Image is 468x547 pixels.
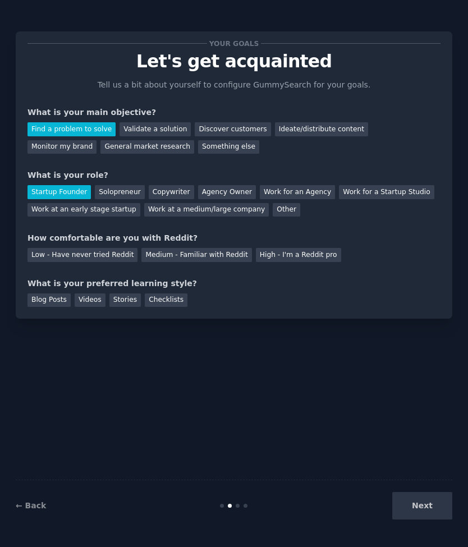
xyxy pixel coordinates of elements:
[100,140,194,154] div: General market research
[144,203,269,217] div: Work at a medium/large company
[27,140,97,154] div: Monitor my brand
[75,293,105,307] div: Videos
[27,169,441,181] div: What is your role?
[275,122,368,136] div: Ideate/distribute content
[273,203,300,217] div: Other
[95,185,144,199] div: Solopreneur
[27,293,71,307] div: Blog Posts
[27,232,441,244] div: How comfortable are you with Reddit?
[149,185,194,199] div: Copywriter
[27,107,441,118] div: What is your main objective?
[93,79,375,91] p: Tell us a bit about yourself to configure GummySearch for your goals.
[195,122,270,136] div: Discover customers
[339,185,434,199] div: Work for a Startup Studio
[27,185,91,199] div: Startup Founder
[145,293,187,307] div: Checklists
[260,185,335,199] div: Work for an Agency
[27,203,140,217] div: Work at an early stage startup
[198,185,256,199] div: Agency Owner
[141,248,251,262] div: Medium - Familiar with Reddit
[16,501,46,510] a: ← Back
[207,38,261,49] span: Your goals
[198,140,259,154] div: Something else
[27,52,441,71] p: Let's get acquainted
[27,278,441,289] div: What is your preferred learning style?
[27,248,137,262] div: Low - Have never tried Reddit
[256,248,341,262] div: High - I'm a Reddit pro
[109,293,141,307] div: Stories
[120,122,191,136] div: Validate a solution
[27,122,116,136] div: Find a problem to solve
